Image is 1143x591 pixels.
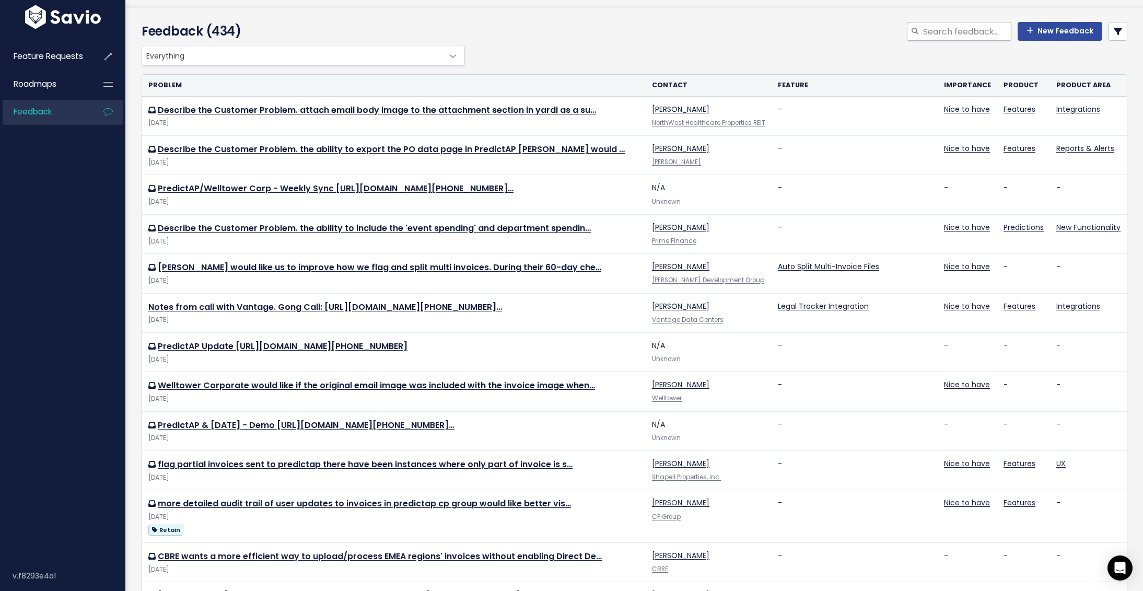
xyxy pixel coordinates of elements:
a: NorthWest Healthcare Properties REIT [652,119,765,127]
div: [DATE] [148,157,639,168]
a: Describe the Customer Problem. the ability to include the 'event spending' and department spendin… [158,222,591,234]
span: Unknown [652,355,681,363]
span: Feature Requests [14,51,83,62]
a: CBRE [652,565,668,573]
th: Importance [938,75,997,96]
a: Nice to have [944,301,990,311]
a: Nice to have [944,104,990,114]
td: - [772,332,938,372]
td: N/A [646,332,772,372]
a: Features [1004,301,1035,311]
span: Retain [148,525,183,536]
td: - [772,451,938,490]
a: UX [1056,458,1066,469]
td: - [772,96,938,135]
td: - [772,490,938,542]
div: [DATE] [148,315,639,326]
a: New Functionality [1056,222,1121,233]
a: Features [1004,497,1035,508]
td: - [772,411,938,450]
div: [DATE] [148,564,639,575]
div: [DATE] [148,433,639,444]
a: Describe the Customer Problem. the ability to export the PO data page in PredictAP [PERSON_NAME] ... [158,143,625,155]
div: [DATE] [148,118,639,129]
img: logo-white.9d6f32f41409.svg [22,5,103,29]
a: Vantage Data Centers [652,316,724,324]
a: Predictions [1004,222,1044,233]
a: Features [1004,458,1035,469]
div: Open Intercom Messenger [1107,555,1133,581]
th: Product [997,75,1050,96]
a: Legal Tracker Integration [778,301,869,311]
a: Features [1004,143,1035,154]
a: [PERSON_NAME] would like us to improve how we flag and split multi invoices. During their 60-day ... [158,261,601,273]
div: [DATE] [148,512,639,523]
td: - [772,175,938,214]
a: [PERSON_NAME] [652,458,709,469]
td: - [997,175,1050,214]
a: [PERSON_NAME] [652,104,709,114]
th: Contact [646,75,772,96]
a: Nice to have [944,261,990,272]
td: - [1050,372,1127,411]
a: Welltower [652,394,682,402]
a: Integrations [1056,104,1100,114]
span: Feedback [14,106,52,117]
a: PredictAP Update [URL][DOMAIN_NAME][PHONE_NUMBER] [158,340,407,352]
a: CP Group [652,513,681,521]
a: [PERSON_NAME] [652,550,709,561]
div: [DATE] [148,354,639,365]
td: - [772,372,938,411]
td: - [1050,332,1127,372]
td: - [938,332,997,372]
div: v.f8293e4a1 [13,562,125,589]
a: Welltower Corporate would like if the original email image was included with the invoice image when… [158,379,595,391]
span: Roadmaps [14,78,56,89]
td: - [1050,542,1127,582]
span: Unknown [652,434,681,442]
td: - [997,332,1050,372]
a: Nice to have [944,379,990,390]
a: PredictAP & [DATE] - Demo [URL][DOMAIN_NAME][PHONE_NUMBER]… [158,419,454,431]
a: [PERSON_NAME] [652,379,709,390]
h4: Feedback (434) [142,22,460,41]
a: Integrations [1056,301,1100,311]
th: Problem [142,75,646,96]
td: - [772,136,938,175]
a: [PERSON_NAME] [652,143,709,154]
a: [PERSON_NAME] [652,497,709,508]
td: - [997,542,1050,582]
span: Everything [142,45,465,66]
a: [PERSON_NAME] [652,261,709,272]
th: Product Area [1050,75,1127,96]
td: - [938,411,997,450]
td: - [772,214,938,253]
th: Feature [772,75,938,96]
input: Search feedback... [922,22,1011,41]
div: [DATE] [148,472,639,483]
a: [PERSON_NAME] [652,301,709,311]
a: Feedback [3,100,87,124]
td: - [1050,254,1127,293]
td: - [938,542,997,582]
td: - [997,372,1050,411]
td: - [1050,175,1127,214]
a: Roadmaps [3,72,87,96]
div: [DATE] [148,236,639,247]
td: N/A [646,411,772,450]
a: New Feedback [1018,22,1102,41]
td: - [1050,490,1127,542]
a: CBRE wants a more efficient way to upload/process EMEA regions' invoices without enabling Direct De… [158,550,602,562]
a: Prime Finance [652,237,696,245]
a: Auto Split Multi-Invoice Files [778,261,879,272]
div: [DATE] [148,196,639,207]
a: Features [1004,104,1035,114]
a: Nice to have [944,458,990,469]
a: [PERSON_NAME] [652,158,701,166]
a: more detailed audit trail of user updates to invoices in predictap cp group would like better vis… [158,497,571,509]
a: Shapell Properties, Inc. [652,473,721,481]
span: Everything [142,45,444,65]
a: Nice to have [944,222,990,233]
div: [DATE] [148,275,639,286]
td: - [772,542,938,582]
